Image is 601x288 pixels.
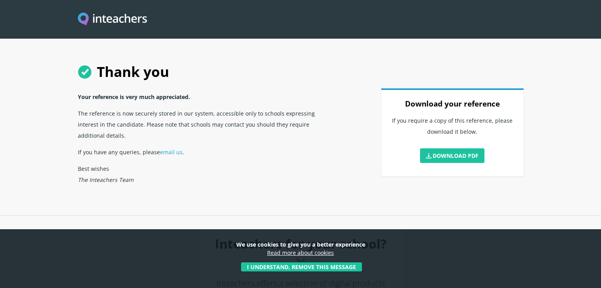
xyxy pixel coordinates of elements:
[391,112,514,145] p: If you require a copy of this reference, please download it below.
[78,144,334,160] p: If you have any queries, please .
[78,105,334,144] p: The reference is now securely stored in our system, accessible only to schools expressing interes...
[160,148,183,156] a: email us
[236,241,365,248] strong: We use cookies to give you a better experience
[78,55,524,88] h1: Thank you
[78,88,334,105] p: Your reference is very much appreciated.
[78,160,334,188] p: Best wishes
[391,95,514,112] h3: Download your reference
[78,176,134,183] em: The Inteachers Team
[78,13,147,26] a: Visit this site's homepage
[78,13,147,26] img: Inteachers
[267,249,334,256] a: Read more about cookies
[241,262,362,271] button: I understand, remove this message
[420,148,485,163] a: Download PDF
